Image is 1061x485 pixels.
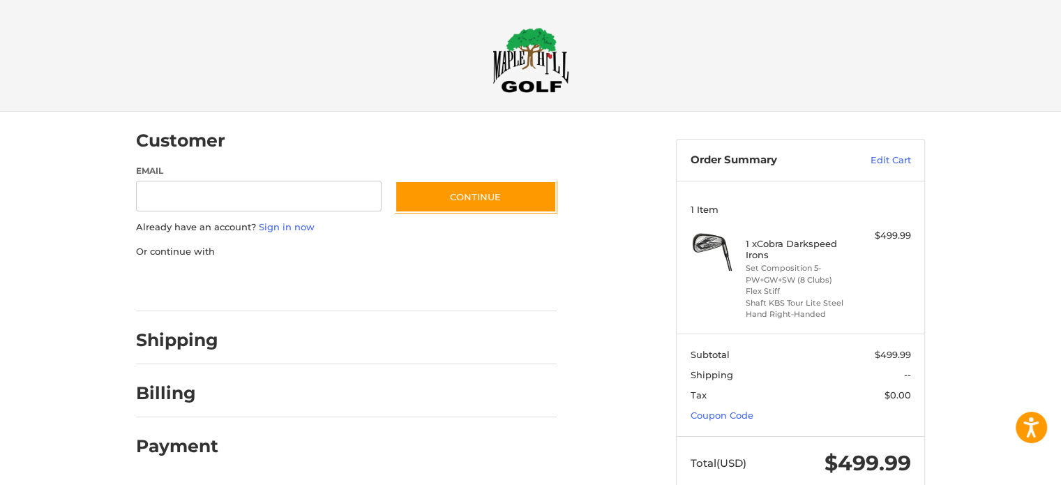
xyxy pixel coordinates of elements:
span: Tax [691,389,707,401]
p: Already have an account? [136,221,557,234]
label: Email [136,165,382,177]
h2: Billing [136,382,218,404]
p: Or continue with [136,245,557,259]
a: Coupon Code [691,410,753,421]
li: Shaft KBS Tour Lite Steel [746,297,852,309]
span: Subtotal [691,349,730,360]
li: Hand Right-Handed [746,308,852,320]
a: Edit Cart [841,154,911,167]
h2: Shipping [136,329,218,351]
span: $499.99 [875,349,911,360]
iframe: PayPal-venmo [368,272,473,297]
li: Flex Stiff [746,285,852,297]
h3: Order Summary [691,154,841,167]
h2: Customer [136,130,225,151]
h2: Payment [136,435,218,457]
iframe: PayPal-paypal [132,272,236,297]
span: Shipping [691,369,733,380]
h4: 1 x Cobra Darkspeed Irons [746,238,852,261]
div: $499.99 [856,229,911,243]
h3: 1 Item [691,204,911,215]
span: -- [904,369,911,380]
img: Maple Hill Golf [492,27,569,93]
iframe: PayPal-paylater [250,272,354,297]
li: Set Composition 5-PW+GW+SW (8 Clubs) [746,262,852,285]
a: Sign in now [259,221,315,232]
button: Continue [395,181,557,213]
